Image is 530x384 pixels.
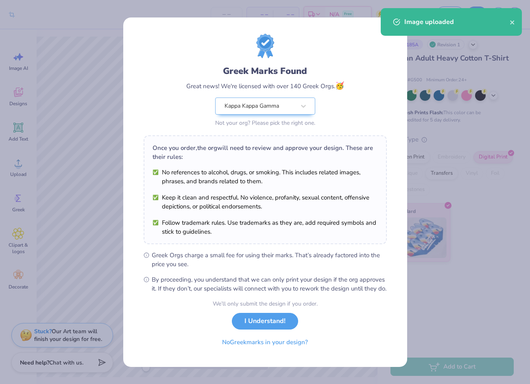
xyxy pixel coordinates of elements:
[256,34,274,58] img: License badge
[404,17,510,27] div: Image uploaded
[153,168,378,186] li: No references to alcohol, drugs, or smoking. This includes related images, phrases, and brands re...
[153,143,378,161] div: Once you order, the org will need to review and approve your design. These are their rules:
[232,313,298,330] button: I Understand!
[153,218,378,236] li: Follow trademark rules. Use trademarks as they are, add required symbols and stick to guidelines.
[152,275,387,293] span: By proceeding, you understand that we can only print your design if the org approves it. If they ...
[213,299,318,308] div: We’ll only submit the design if you order.
[335,81,344,91] span: 🥳
[223,65,307,78] div: Greek Marks Found
[510,17,515,27] button: close
[215,119,315,127] div: Not your org? Please pick the right one.
[152,251,387,269] span: Greek Orgs charge a small fee for using their marks. That’s already factored into the price you see.
[186,80,344,91] div: Great news! We're licensed with over 140 Greek Orgs.
[153,193,378,211] li: Keep it clean and respectful. No violence, profanity, sexual content, offensive depictions, or po...
[215,334,315,351] button: NoGreekmarks in your design?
